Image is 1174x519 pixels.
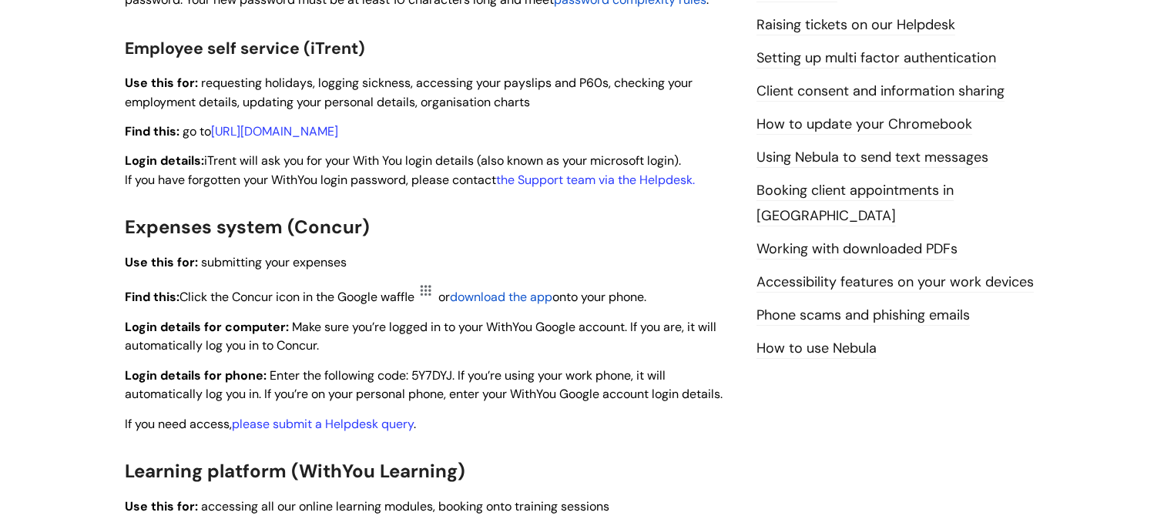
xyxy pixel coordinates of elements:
span: download the app [450,289,552,305]
strong: Use this for: [125,254,198,270]
span: If you have forgotten your WithYou login password, please contact [125,172,695,188]
span: Learning platform (WithYou Learning) [125,459,465,483]
a: [URL][DOMAIN_NAME] [211,123,338,139]
span: iTrent will ask you for your With You login details (also known as your microsoft login). [125,152,681,169]
strong: Use this for: [125,498,198,514]
strong: Login details for phone: [125,367,267,383]
span: or [438,289,450,305]
a: Booking client appointments in [GEOGRAPHIC_DATA] [756,181,954,226]
strong: Use this for: [125,75,198,91]
a: Using Nebula to send text messages [756,148,988,168]
strong: Login details for computer: [125,319,289,335]
a: please submit a Helpdesk query [232,416,414,432]
span: Employee self service (iTrent) [125,38,365,59]
a: download the app [450,287,552,306]
a: Accessibility features on your work devices [756,273,1034,293]
a: the Support team via the Helpdesk. [496,172,695,188]
strong: Login details: [125,152,204,169]
span: If you need access, . [125,416,416,432]
a: Phone scams and phishing emails [756,306,970,326]
a: How to use Nebula [756,339,877,359]
span: accessing all our online learning modules, booking onto training sessions [201,498,609,514]
span: onto your phone. [552,289,646,305]
a: Raising tickets on our Helpdesk [756,15,955,35]
strong: Find this: [125,123,179,139]
img: U-K43obGHpi1VVfMGn_t3WOBtLcsJQEazQ.png [414,282,438,301]
a: Working with downloaded PDFs [756,239,958,259]
span: Enter the following code: 5Y7DYJ. If you’re using your work phone, it will automatically log you ... [125,367,723,403]
span: Make sure you’re logged in to your WithYou Google account. If you are, it will automatically log ... [125,319,716,354]
span: submitting your expenses [201,254,347,270]
span: Click the Concur icon in the Google waffle [179,289,414,305]
a: How to update your Chromebook [756,115,972,135]
span: requesting holidays, logging sickness, accessing your payslips and P60s, checking your employment... [125,75,693,110]
span: go to [179,123,338,139]
a: Client consent and information sharing [756,82,1005,102]
a: Setting up multi factor authentication [756,49,996,69]
span: Expenses system (Concur) [125,215,370,239]
strong: Find this: [125,289,179,305]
